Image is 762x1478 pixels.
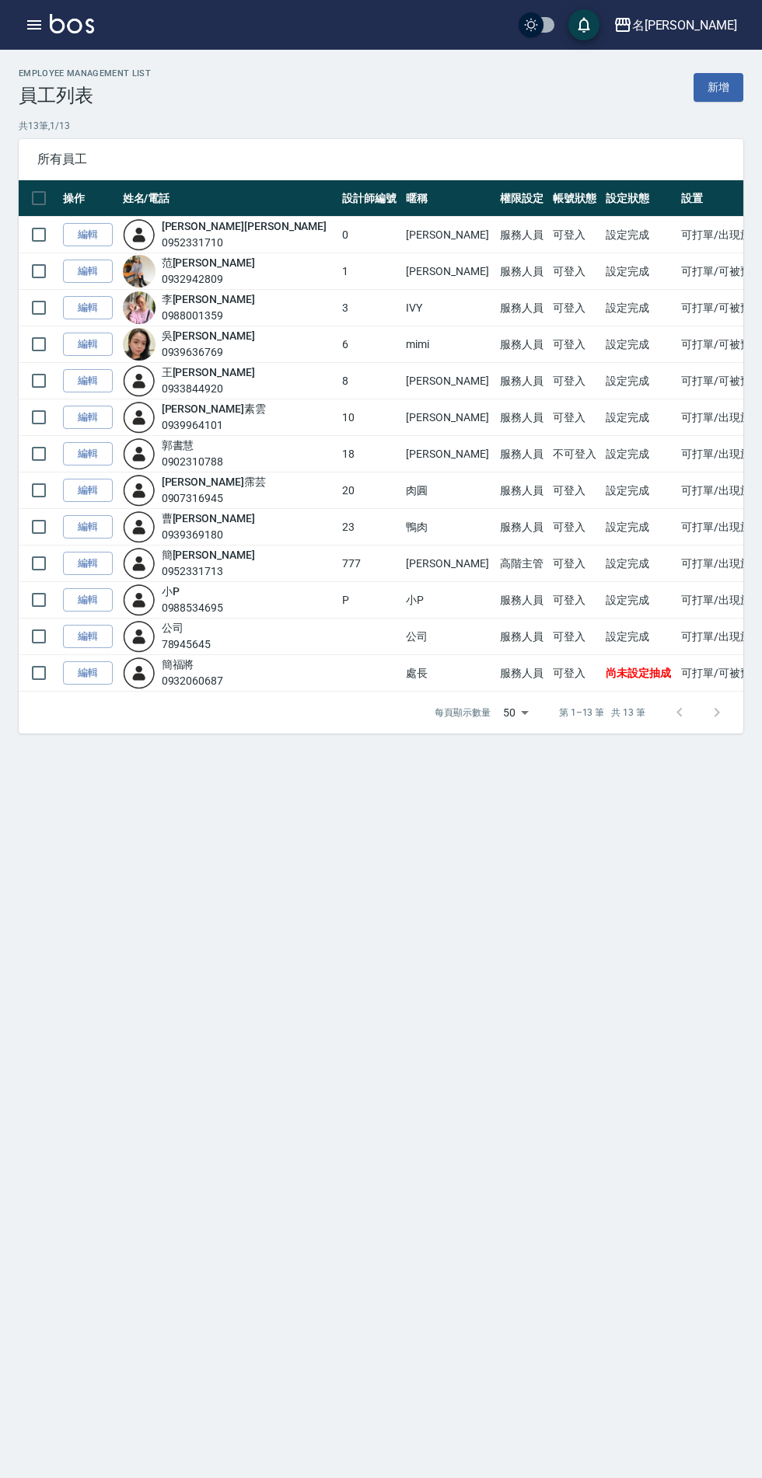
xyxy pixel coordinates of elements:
[50,14,94,33] img: Logo
[123,511,156,543] img: user-login-man-human-body-mobile-person-512.png
[162,585,180,598] a: 小P
[602,253,677,290] td: 設定完成
[162,563,255,580] div: 0952331713
[402,180,495,217] th: 暱稱
[549,253,602,290] td: 可登入
[119,180,338,217] th: 姓名/電話
[338,472,403,509] td: 20
[19,68,151,78] h2: Employee Management List
[497,692,534,734] div: 50
[549,363,602,399] td: 可登入
[496,582,549,619] td: 服務人員
[549,399,602,436] td: 可登入
[162,527,255,543] div: 0939369180
[602,472,677,509] td: 設定完成
[123,474,156,507] img: user-login-man-human-body-mobile-person-512.png
[162,271,255,288] div: 0932942809
[549,217,602,253] td: 可登入
[496,290,549,326] td: 服務人員
[496,180,549,217] th: 權限設定
[549,326,602,363] td: 可登入
[19,119,743,133] p: 共 13 筆, 1 / 13
[162,344,255,361] div: 0939636769
[338,253,403,290] td: 1
[63,625,113,649] a: 編輯
[63,661,113,685] a: 編輯
[549,582,602,619] td: 可登入
[338,290,403,326] td: 3
[694,73,743,102] a: 新增
[63,442,113,466] a: 編輯
[338,326,403,363] td: 6
[496,436,549,472] td: 服務人員
[162,476,266,488] a: [PERSON_NAME]霈芸
[123,328,156,361] img: avatar.jpeg
[549,472,602,509] td: 可登入
[162,256,255,269] a: 范[PERSON_NAME]
[162,417,266,434] div: 0939964101
[602,217,677,253] td: 設定完成
[549,546,602,582] td: 可登入
[162,403,266,415] a: [PERSON_NAME]素雲
[402,619,495,655] td: 公司
[559,706,645,720] p: 第 1–13 筆 共 13 筆
[123,401,156,434] img: user-login-man-human-body-mobile-person-512.png
[338,363,403,399] td: 8
[338,582,403,619] td: P
[496,472,549,509] td: 服務人員
[123,255,156,288] img: avatar.jpeg
[63,296,113,320] a: 編輯
[63,223,113,247] a: 編輯
[549,509,602,546] td: 可登入
[123,547,156,580] img: user-login-man-human-body-mobile-person-512.png
[602,582,677,619] td: 設定完成
[496,655,549,692] td: 服務人員
[162,673,224,689] div: 0932060687
[402,655,495,692] td: 處長
[549,619,602,655] td: 可登入
[602,399,677,436] td: 設定完成
[549,655,602,692] td: 可登入
[162,220,327,232] a: [PERSON_NAME][PERSON_NAME]
[568,9,599,40] button: save
[602,546,677,582] td: 設定完成
[435,706,491,720] p: 每頁顯示數量
[402,472,495,509] td: 肉圓
[162,454,224,470] div: 0902310788
[402,509,495,546] td: 鴨肉
[162,293,255,305] a: 李[PERSON_NAME]
[123,364,156,397] img: user-login-man-human-body-mobile-person-512.png
[402,326,495,363] td: mimi
[63,479,113,503] a: 編輯
[123,291,156,324] img: avatar.jpeg
[496,253,549,290] td: 服務人員
[123,620,156,653] img: user-login-man-human-body-mobile-person-512.png
[602,619,677,655] td: 設定完成
[63,369,113,393] a: 編輯
[162,622,184,634] a: 公司
[338,399,403,436] td: 10
[402,582,495,619] td: 小P
[602,436,677,472] td: 設定完成
[162,329,255,342] a: 吳[PERSON_NAME]
[162,235,327,251] div: 0952331710
[162,600,224,616] div: 0988534695
[402,217,495,253] td: [PERSON_NAME]
[607,9,743,41] button: 名[PERSON_NAME]
[123,657,156,689] img: user-login-man-human-body-mobile-person-512.png
[123,218,156,251] img: user-login-man-human-body-mobile-person-512.png
[632,16,737,35] div: 名[PERSON_NAME]
[496,546,549,582] td: 高階主管
[123,437,156,470] img: user-login-man-human-body-mobile-person-512.png
[162,439,194,451] a: 郭書慧
[162,512,255,525] a: 曹[PERSON_NAME]
[162,490,266,507] div: 0907316945
[338,180,403,217] th: 設計師編號
[602,180,677,217] th: 設定狀態
[402,436,495,472] td: [PERSON_NAME]
[549,290,602,326] td: 可登入
[162,308,255,324] div: 0988001359
[162,658,194,671] a: 簡福將
[37,152,725,167] span: 所有員工
[549,436,602,472] td: 不可登入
